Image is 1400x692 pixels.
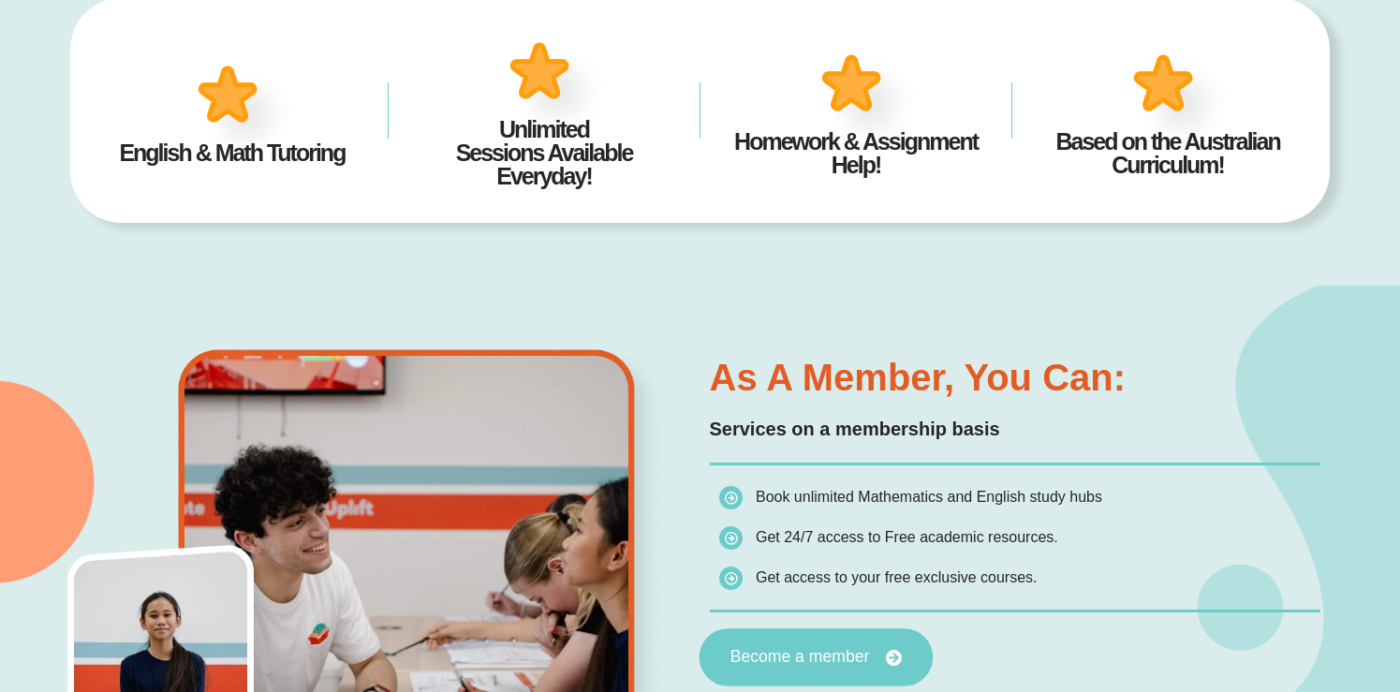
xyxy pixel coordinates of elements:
p: Services on a membership basis [710,415,1321,444]
h4: Unlimited Sessions Available Everyday! [417,118,672,188]
span: Book unlimited Mathematics and English study hubs [756,489,1102,505]
img: icon-list.png [719,486,743,509]
h4: Based on the Australian Curriculum! [1040,130,1296,177]
img: icon-list.png [719,567,743,590]
h4: Homework & Assignment Help! [729,130,984,177]
span: Become a member [729,649,869,666]
span: Get 24/7 access to Free academic resources. [756,529,1058,545]
img: icon-list.png [719,526,743,550]
h4: English & Math Tutoring [105,141,361,165]
span: Get access to your free exclusive courses. [756,569,1038,585]
h3: As a member, you can: [710,359,1321,396]
a: Become a member [699,628,933,686]
iframe: Chat Widget [1079,480,1400,692]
